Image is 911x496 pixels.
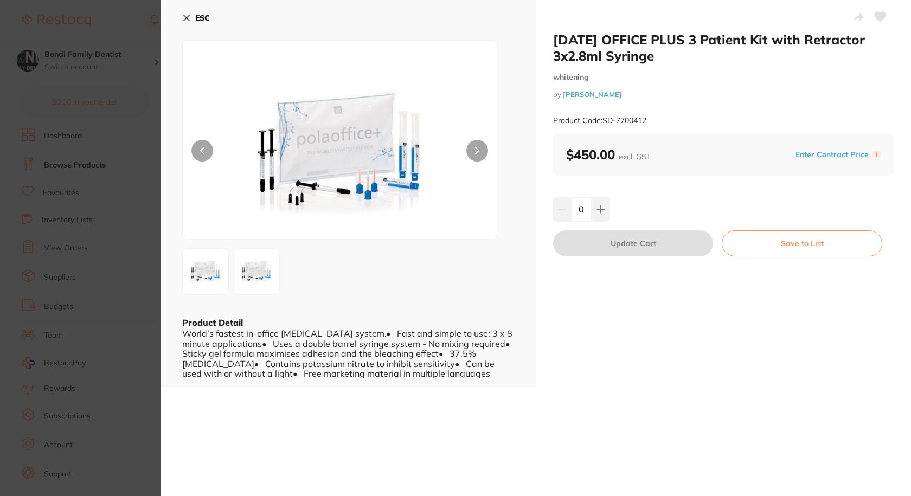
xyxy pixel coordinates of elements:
button: Enter Contract Price [792,150,872,160]
img: MTJfMi5qcGc [237,252,276,291]
small: whitening [553,73,894,82]
b: Product Detail [182,317,243,328]
small: by [553,91,894,99]
h2: [DATE] OFFICE PLUS 3 Patient Kit with Retractor 3x2.8ml Syringe [553,31,894,64]
div: World’s fastest in-office [MEDICAL_DATA] system.• Fast and simple to use: 3 x 8 minute applicatio... [182,328,514,378]
a: [PERSON_NAME] [563,90,622,99]
button: ESC [182,9,210,27]
b: ESC [195,13,210,23]
b: $450.00 [566,146,651,163]
span: excl. GST [619,152,651,162]
label: i [872,150,881,159]
small: Product Code: SD-7700412 [553,116,646,125]
img: MTIuanBn [246,68,434,239]
img: MTIuanBn [186,252,225,291]
button: Update Cart [553,230,713,256]
button: Save to List [722,230,882,256]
